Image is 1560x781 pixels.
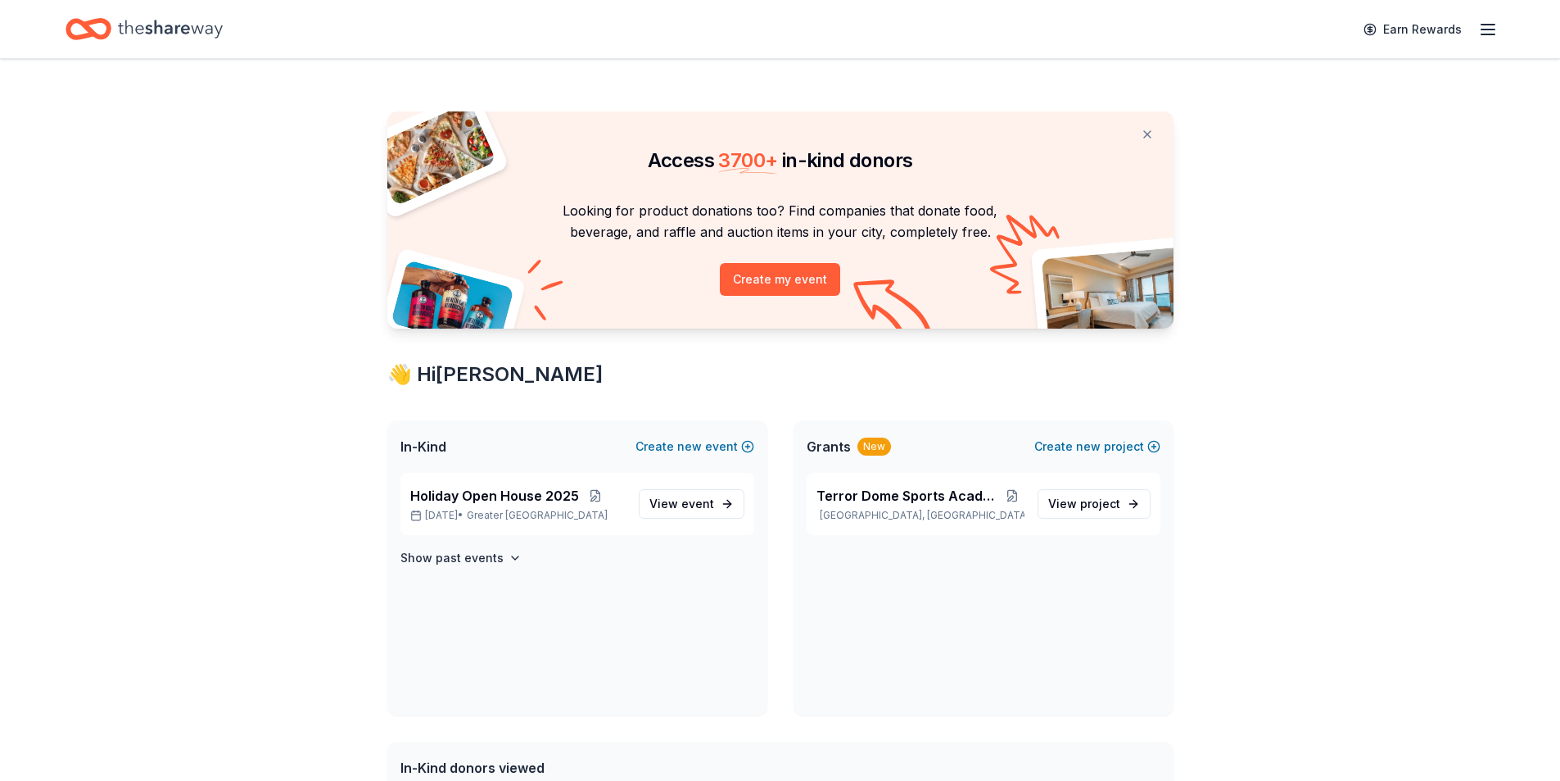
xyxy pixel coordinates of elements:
p: [DATE] • [410,509,626,522]
div: New [857,438,891,456]
p: [GEOGRAPHIC_DATA], [GEOGRAPHIC_DATA] [816,509,1024,522]
img: Curvy arrow [853,279,935,341]
a: View project [1038,489,1151,519]
span: Greater [GEOGRAPHIC_DATA] [467,509,608,522]
div: In-Kind donors viewed [400,758,802,778]
a: View event [639,489,744,519]
span: 3700 + [718,148,777,172]
button: Createnewevent [635,437,754,456]
span: View [1048,494,1120,514]
span: View [649,494,714,514]
span: Grants [807,437,851,456]
button: Createnewproject [1034,437,1160,456]
span: new [677,437,702,456]
span: new [1076,437,1101,456]
span: project [1080,497,1120,511]
span: Terror Dome Sports Academy 2024-25 [816,486,1001,506]
h4: Show past events [400,548,504,568]
a: Earn Rewards [1354,15,1472,44]
span: Access in-kind donors [648,148,913,172]
span: In-Kind [400,437,446,456]
div: 👋 Hi [PERSON_NAME] [387,361,1173,388]
button: Show past events [400,548,522,568]
button: Create my event [720,263,840,296]
span: event [681,497,714,511]
p: Looking for product donations too? Find companies that donate food, beverage, and raffle and auct... [407,200,1154,243]
img: Pizza [369,102,496,207]
span: Holiday Open House 2025 [410,486,579,506]
a: Home [66,10,223,48]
